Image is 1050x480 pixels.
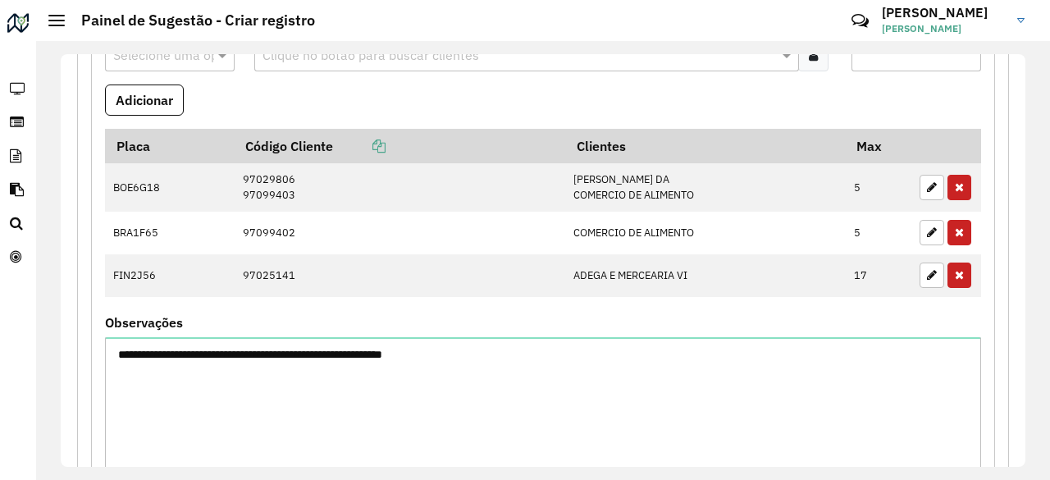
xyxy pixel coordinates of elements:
[65,11,315,30] h2: Painel de Sugestão - Criar registro
[846,163,911,212] td: 5
[235,129,565,163] th: Código Cliente
[105,313,183,332] label: Observações
[846,254,911,297] td: 17
[105,129,235,163] th: Placa
[105,163,235,212] td: BOE6G18
[333,138,386,154] a: Copiar
[235,254,565,297] td: 97025141
[846,129,911,163] th: Max
[882,5,1005,21] h3: [PERSON_NAME]
[565,163,846,212] td: [PERSON_NAME] DA COMERCIO DE ALIMENTO
[565,129,846,163] th: Clientes
[565,212,846,254] td: COMERCIO DE ALIMENTO
[105,85,184,116] button: Adicionar
[235,163,565,212] td: 97029806 97099403
[105,212,235,254] td: BRA1F65
[565,254,846,297] td: ADEGA E MERCEARIA VI
[235,212,565,254] td: 97099402
[842,3,878,39] a: Contato Rápido
[846,212,911,254] td: 5
[882,21,1005,36] span: [PERSON_NAME]
[105,254,235,297] td: FIN2J56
